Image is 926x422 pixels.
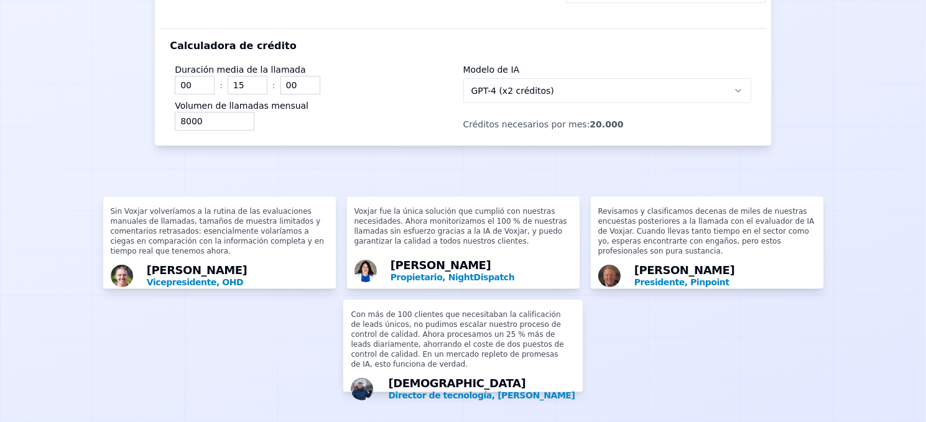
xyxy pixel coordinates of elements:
font: [PERSON_NAME] [147,264,248,277]
font: : [220,80,223,90]
font: [PERSON_NAME] [391,259,491,272]
img: Avatar [351,378,373,400]
img: Avatar [598,265,621,287]
font: [DEMOGRAPHIC_DATA] [388,377,526,390]
font: : [272,80,275,90]
img: Avatar [354,260,377,282]
font: Calculadora de crédito [170,40,297,52]
font: GPT-4 (x2 créditos) [471,86,554,96]
font: Propietario, NightDispatch [391,272,514,282]
font: Modelo de IA [463,65,520,75]
font: Volumen de llamadas mensual [175,101,308,111]
font: 20.000 [590,119,623,129]
font: Créditos necesarios por mes: [463,119,590,129]
font: Revisamos y clasificamos decenas de miles de nuestras encuestas posteriores a la llamada con el e... [598,207,815,255]
img: Avatar [111,265,133,287]
font: Presidente, Pinpoint [634,277,729,287]
font: Voxjar fue la única solución que cumplió con nuestras necesidades. Ahora monitorizamos el 100 % d... [354,207,567,245]
font: Vicepresidente, OHD [147,277,243,287]
font: Duración media de la llamada [175,65,305,75]
font: Con más de 100 clientes que necesitaban la calificación de leads únicos, no pudimos escalar nuest... [351,310,563,369]
font: [PERSON_NAME] [634,264,735,277]
font: Director de tecnología, [PERSON_NAME] [388,390,575,400]
font: Sin Voxjar volveríamos a la rutina de las evaluaciones manuales de llamadas, tamaños de muestra l... [111,207,324,255]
